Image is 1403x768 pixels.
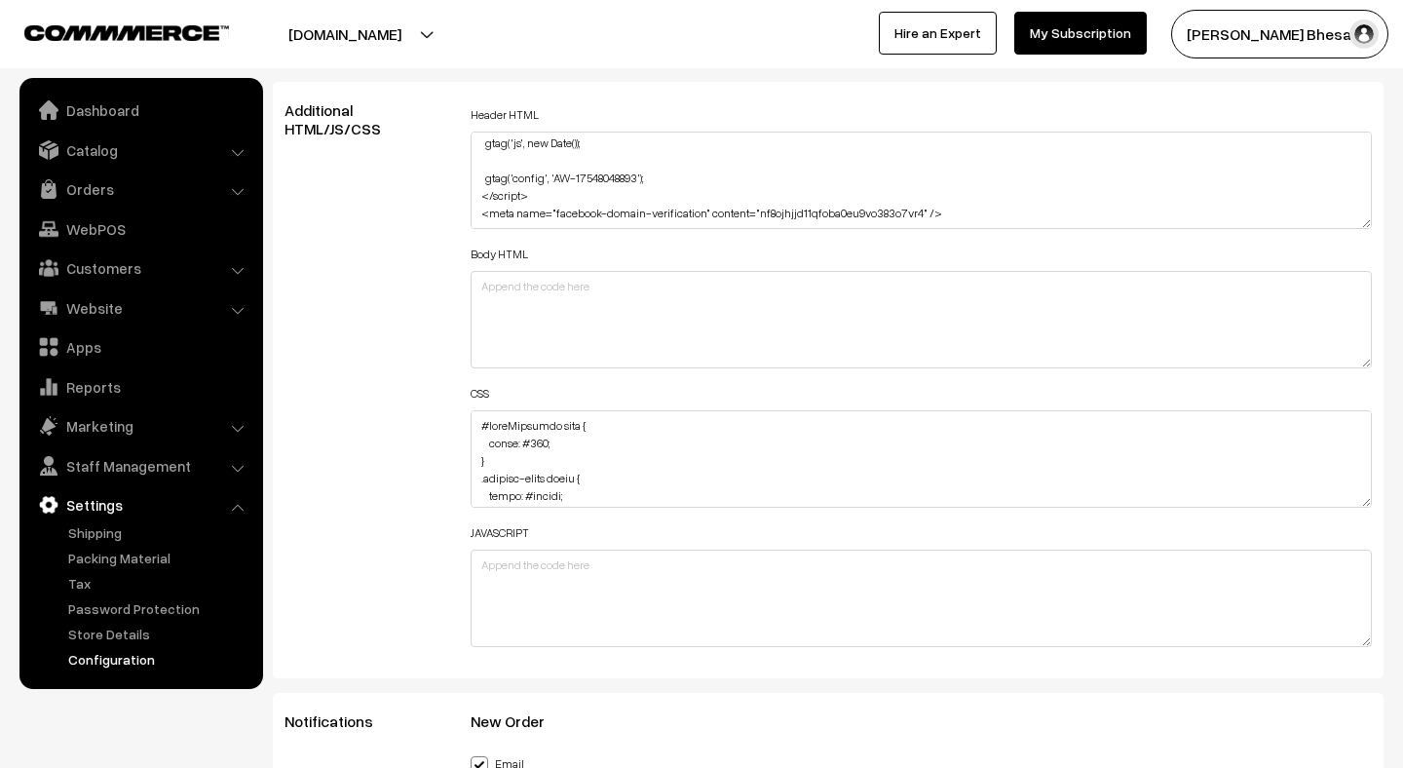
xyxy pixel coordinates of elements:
[879,12,997,55] a: Hire an Expert
[24,172,256,207] a: Orders
[24,211,256,247] a: WebPOS
[1349,19,1379,49] img: user
[24,19,195,43] a: COMMMERCE
[24,369,256,404] a: Reports
[24,25,229,40] img: COMMMERCE
[1014,12,1147,55] a: My Subscription
[63,522,256,543] a: Shipping
[24,329,256,365] a: Apps
[24,408,256,443] a: Marketing
[24,93,256,128] a: Dashboard
[471,711,568,731] span: New Order
[24,250,256,286] a: Customers
[1171,10,1388,58] button: [PERSON_NAME] Bhesani…
[63,548,256,568] a: Packing Material
[63,624,256,644] a: Store Details
[24,448,256,483] a: Staff Management
[63,598,256,619] a: Password Protection
[284,711,397,731] span: Notifications
[284,100,404,138] span: Additional HTML/JS/CSS
[471,410,1372,508] textarea: #loreMipsumdo sita { conse: #360; } .adipisc-elits doeiu { tempo: #incidi; } .utlaboreEtdolor-mag...
[220,10,470,58] button: [DOMAIN_NAME]
[24,133,256,168] a: Catalog
[471,106,539,124] label: Header HTML
[471,524,529,542] label: JAVASCRIPT
[24,290,256,326] a: Website
[471,246,528,263] label: Body HTML
[24,487,256,522] a: Settings
[471,132,1372,229] textarea: <!-- Google tag (gtag.js) --> <script async src="[URL][DOMAIN_NAME]"></script> <script> window.da...
[471,385,489,403] label: CSS
[63,649,256,670] a: Configuration
[63,573,256,594] a: Tax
